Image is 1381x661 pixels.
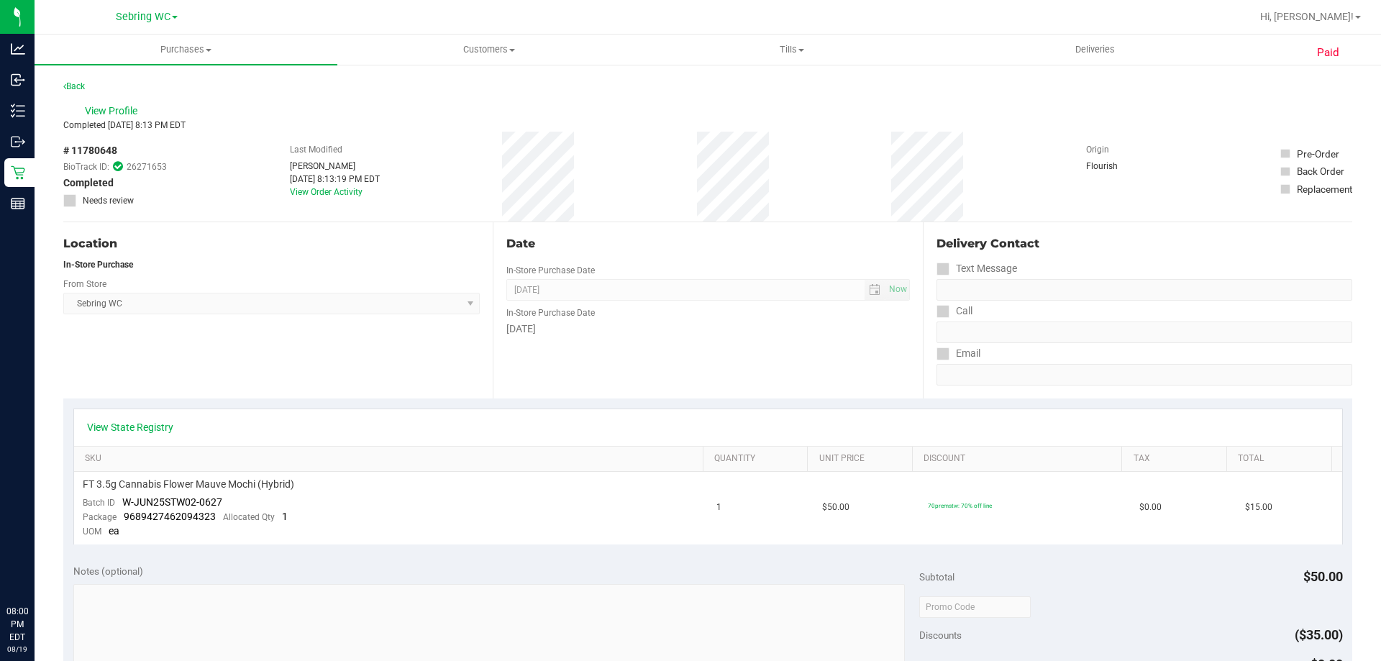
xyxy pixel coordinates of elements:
[1086,160,1158,173] div: Flourish
[506,264,595,277] label: In-Store Purchase Date
[640,35,943,65] a: Tills
[936,235,1352,252] div: Delivery Contact
[63,235,480,252] div: Location
[35,35,337,65] a: Purchases
[63,278,106,291] label: From Store
[223,512,275,522] span: Allocated Qty
[1086,143,1109,156] label: Origin
[124,511,216,522] span: 9689427462094323
[11,104,25,118] inline-svg: Inventory
[936,258,1017,279] label: Text Message
[1260,11,1354,22] span: Hi, [PERSON_NAME]!
[1297,164,1344,178] div: Back Order
[116,11,170,23] span: Sebring WC
[924,453,1116,465] a: Discount
[506,306,595,319] label: In-Store Purchase Date
[819,453,907,465] a: Unit Price
[714,453,802,465] a: Quantity
[337,35,640,65] a: Customers
[122,496,222,508] span: W-JUN25STW02-0627
[63,143,117,158] span: # 11780648
[63,120,186,130] span: Completed [DATE] 8:13 PM EDT
[944,35,1246,65] a: Deliveries
[936,322,1352,343] input: Format: (999) 999-9999
[113,160,123,173] span: In Sync
[85,453,697,465] a: SKU
[11,73,25,87] inline-svg: Inbound
[73,565,143,577] span: Notes (optional)
[506,235,909,252] div: Date
[282,511,288,522] span: 1
[928,502,992,509] span: 70premstw: 70% off line
[109,525,119,537] span: ea
[338,43,639,56] span: Customers
[6,644,28,655] p: 08/19
[1139,501,1162,514] span: $0.00
[1134,453,1221,465] a: Tax
[1056,43,1134,56] span: Deliveries
[87,420,173,434] a: View State Registry
[35,43,337,56] span: Purchases
[83,498,115,508] span: Batch ID
[85,104,142,119] span: View Profile
[290,143,342,156] label: Last Modified
[1295,627,1343,642] span: ($35.00)
[11,196,25,211] inline-svg: Reports
[83,512,117,522] span: Package
[641,43,942,56] span: Tills
[936,301,972,322] label: Call
[919,622,962,648] span: Discounts
[14,546,58,589] iframe: Resource center
[127,160,167,173] span: 26271653
[83,526,101,537] span: UOM
[290,160,380,173] div: [PERSON_NAME]
[1238,453,1326,465] a: Total
[919,596,1031,618] input: Promo Code
[63,175,114,191] span: Completed
[11,42,25,56] inline-svg: Analytics
[1317,45,1339,61] span: Paid
[936,343,980,364] label: Email
[290,173,380,186] div: [DATE] 8:13:19 PM EDT
[63,260,133,270] strong: In-Store Purchase
[716,501,721,514] span: 1
[11,135,25,149] inline-svg: Outbound
[936,279,1352,301] input: Format: (999) 999-9999
[822,501,849,514] span: $50.00
[1303,569,1343,584] span: $50.00
[63,160,109,173] span: BioTrack ID:
[1297,182,1352,196] div: Replacement
[63,81,85,91] a: Back
[506,322,909,337] div: [DATE]
[290,187,363,197] a: View Order Activity
[1297,147,1339,161] div: Pre-Order
[11,165,25,180] inline-svg: Retail
[83,194,134,207] span: Needs review
[1245,501,1272,514] span: $15.00
[83,478,294,491] span: FT 3.5g Cannabis Flower Mauve Mochi (Hybrid)
[6,605,28,644] p: 08:00 PM EDT
[919,571,954,583] span: Subtotal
